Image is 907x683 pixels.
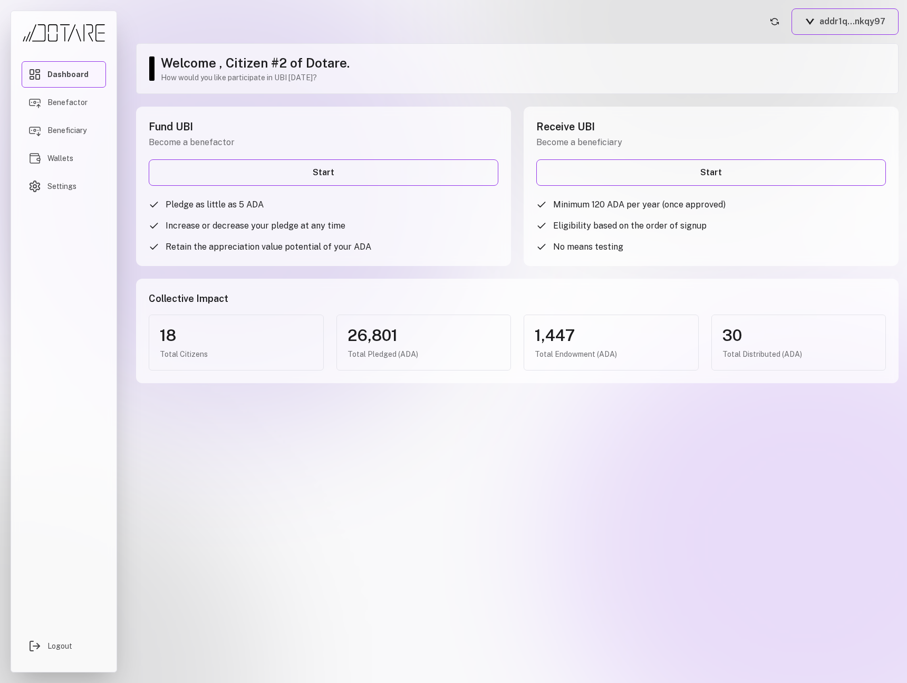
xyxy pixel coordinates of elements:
p: Become a beneficiary [536,136,886,149]
h2: Receive UBI [536,119,886,134]
img: Beneficiary [28,124,41,137]
span: Increase or decrease your pledge at any time [166,220,345,232]
div: Total Endowment (ADA) [535,349,688,359]
img: Benefactor [28,96,41,109]
img: Dotare Logo [22,24,106,42]
span: No means testing [553,241,623,253]
span: Beneficiary [47,125,86,136]
div: 18 [160,326,313,345]
img: Vespr logo [805,18,815,25]
h1: Welcome , Citizen #2 of Dotare. [161,54,887,71]
button: Refresh account status [766,13,783,30]
span: Minimum 120 ADA per year (once approved) [553,198,726,211]
a: Start [149,159,498,186]
h2: Fund UBI [149,119,498,134]
img: Wallets [28,152,41,165]
span: Benefactor [47,97,88,108]
span: Settings [47,181,76,192]
div: 1,447 [535,326,688,345]
p: How would you like participate in UBI [DATE]? [161,72,887,83]
div: 30 [722,326,875,345]
div: 26,801 [348,326,500,345]
span: Wallets [47,153,73,164]
button: addr1q...nkqy97 [792,8,899,35]
span: Retain the appreciation value potential of your ADA [166,241,371,253]
div: Total Pledged (ADA) [348,349,500,359]
div: Total Distributed (ADA) [722,349,875,359]
span: Dashboard [47,69,89,80]
span: Logout [47,641,72,651]
a: Start [536,159,886,186]
h3: Collective Impact [149,291,886,306]
span: Eligibility based on the order of signup [553,220,707,232]
div: Total Citizens [160,349,313,359]
p: Become a benefactor [149,136,498,149]
span: Pledge as little as 5 ADA [166,198,264,211]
